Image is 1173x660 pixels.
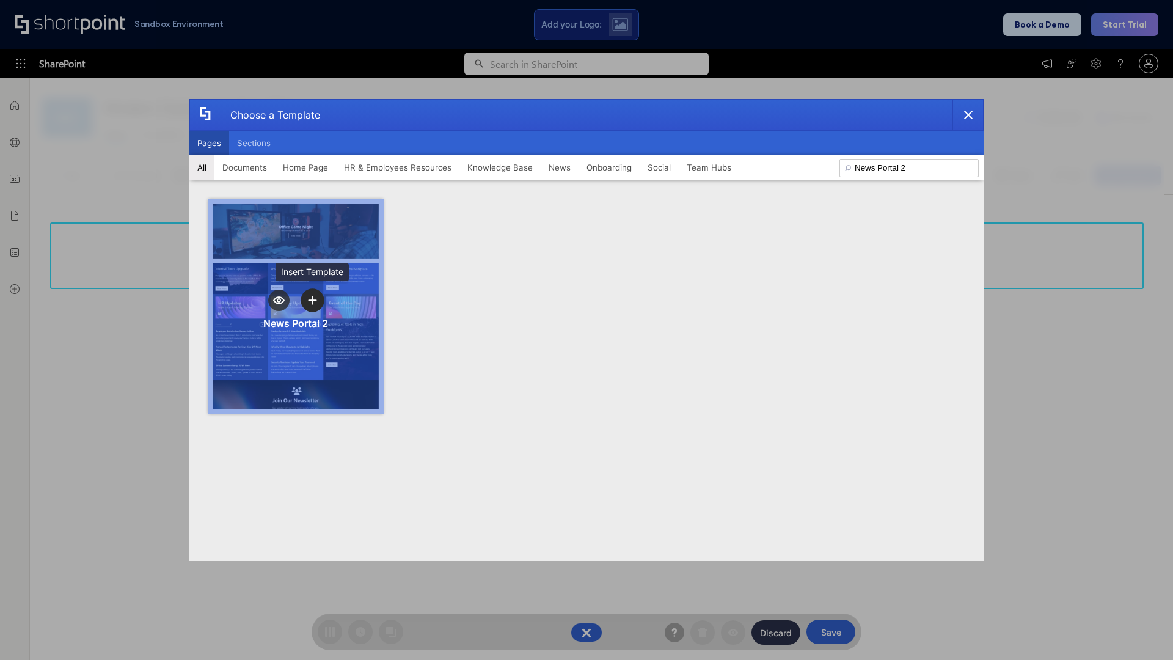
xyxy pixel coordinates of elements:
[336,155,459,180] button: HR & Employees Resources
[579,155,640,180] button: Onboarding
[189,99,984,561] div: template selector
[1112,601,1173,660] iframe: Chat Widget
[275,155,336,180] button: Home Page
[839,159,979,177] input: Search
[229,131,279,155] button: Sections
[263,317,328,329] div: News Portal 2
[541,155,579,180] button: News
[679,155,739,180] button: Team Hubs
[189,131,229,155] button: Pages
[640,155,679,180] button: Social
[214,155,275,180] button: Documents
[221,100,320,130] div: Choose a Template
[459,155,541,180] button: Knowledge Base
[189,155,214,180] button: All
